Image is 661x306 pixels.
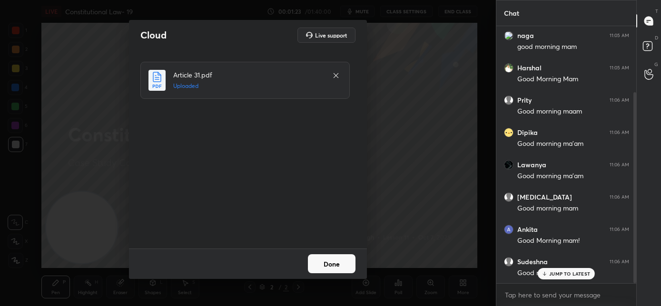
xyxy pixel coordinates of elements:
[308,254,355,273] button: Done
[517,128,538,137] h6: Dipika
[655,34,658,41] p: D
[517,225,538,234] h6: Ankita
[517,258,548,266] h6: Sudeshna
[517,31,534,40] h6: naga
[517,42,629,52] div: good morning mam
[517,107,629,116] div: Good morning maam
[517,193,572,201] h6: [MEDICAL_DATA]
[504,128,513,137] img: ec19a14e85704be6adf165d03e3e8af6.jpg
[517,96,532,105] h6: Prity
[655,8,658,15] p: T
[315,32,347,38] h5: Live support
[610,130,629,135] div: 11:06 AM
[496,26,637,283] div: grid
[549,271,590,277] p: JUMP TO LATEST
[517,236,629,246] div: Good Morning mam!
[517,161,546,169] h6: Lawanya
[517,139,629,149] div: Good morning ma'am
[504,160,513,170] img: 1c8453e2d04c42b99359944e69f61c23.jpg
[173,70,323,80] h4: Article 31.pdf
[654,61,658,68] p: G
[517,204,629,213] div: Good morning mam
[504,96,513,105] img: default.png
[504,31,513,40] img: 3
[517,75,629,84] div: Good Morning Mam
[504,63,513,73] img: 3
[517,172,629,181] div: Good morning ma'am
[140,29,167,41] h2: Cloud
[517,64,542,72] h6: Harshal
[517,268,629,278] div: Good morning ma'am
[610,227,629,232] div: 11:06 AM
[504,192,513,202] img: default.png
[504,257,513,267] img: default.png
[610,33,629,38] div: 11:05 AM
[173,82,323,90] h5: Uploaded
[610,65,629,71] div: 11:05 AM
[496,0,527,26] p: Chat
[610,162,629,168] div: 11:06 AM
[610,259,629,265] div: 11:06 AM
[504,225,513,234] img: 3
[610,97,629,103] div: 11:06 AM
[610,194,629,200] div: 11:06 AM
